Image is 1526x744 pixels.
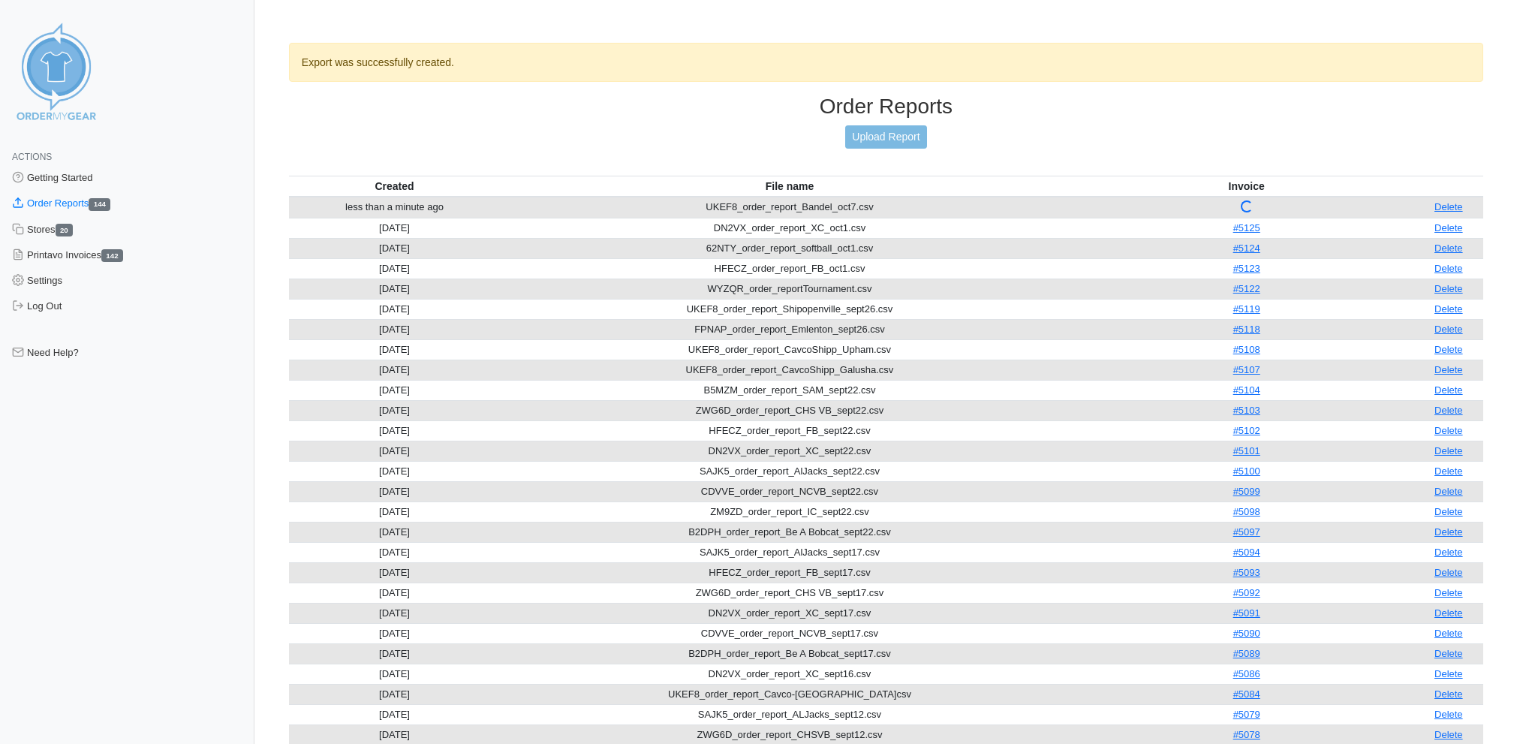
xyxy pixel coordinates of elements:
[289,664,500,684] td: [DATE]
[1434,547,1463,558] a: Delete
[500,704,1079,724] td: SAJK5_order_report_ALJacks_sept12.csv
[1434,607,1463,619] a: Delete
[1233,547,1260,558] a: #5094
[500,339,1079,360] td: UKEF8_order_report_CavcoShipp_Upham.csv
[89,198,110,211] span: 144
[1434,405,1463,416] a: Delete
[1434,465,1463,477] a: Delete
[289,279,500,299] td: [DATE]
[1233,242,1260,254] a: #5124
[1233,648,1260,659] a: #5089
[1233,364,1260,375] a: #5107
[101,249,123,262] span: 142
[1233,688,1260,700] a: #5084
[1233,587,1260,598] a: #5092
[500,623,1079,643] td: CDVVE_order_report_NCVB_sept17.csv
[1233,324,1260,335] a: #5118
[500,238,1079,258] td: 62NTY_order_report_softball_oct1.csv
[500,380,1079,400] td: B5MZM_order_report_SAM_sept22.csv
[500,603,1079,623] td: DN2VX_order_report_XC_sept17.csv
[289,380,500,400] td: [DATE]
[1233,303,1260,315] a: #5119
[1233,486,1260,497] a: #5099
[289,218,500,238] td: [DATE]
[500,258,1079,279] td: HFECZ_order_report_FB_oct1.csv
[289,94,1483,119] h3: Order Reports
[289,562,500,583] td: [DATE]
[1434,567,1463,578] a: Delete
[12,152,52,162] span: Actions
[1434,283,1463,294] a: Delete
[289,522,500,542] td: [DATE]
[289,542,500,562] td: [DATE]
[289,684,500,704] td: [DATE]
[289,441,500,461] td: [DATE]
[1434,486,1463,497] a: Delete
[1434,364,1463,375] a: Delete
[289,299,500,319] td: [DATE]
[289,420,500,441] td: [DATE]
[289,481,500,502] td: [DATE]
[1434,324,1463,335] a: Delete
[1233,607,1260,619] a: #5091
[56,224,74,236] span: 20
[1434,222,1463,233] a: Delete
[500,522,1079,542] td: B2DPH_order_report_Be A Bobcat_sept22.csv
[1233,506,1260,517] a: #5098
[500,502,1079,522] td: ZM9ZD_order_report_IC_sept22.csv
[1233,526,1260,538] a: #5097
[1434,628,1463,639] a: Delete
[1434,344,1463,355] a: Delete
[289,43,1483,82] div: Export was successfully created.
[1233,709,1260,720] a: #5079
[289,704,500,724] td: [DATE]
[1434,303,1463,315] a: Delete
[1434,506,1463,517] a: Delete
[1434,263,1463,274] a: Delete
[289,603,500,623] td: [DATE]
[1233,729,1260,740] a: #5078
[289,339,500,360] td: [DATE]
[1233,668,1260,679] a: #5086
[289,319,500,339] td: [DATE]
[500,360,1079,380] td: UKEF8_order_report_CavcoShipp_Galusha.csv
[1434,201,1463,212] a: Delete
[289,400,500,420] td: [DATE]
[845,125,926,149] a: Upload Report
[500,583,1079,603] td: ZWG6D_order_report_CHS VB_sept17.csv
[1434,384,1463,396] a: Delete
[500,176,1079,197] th: File name
[1434,729,1463,740] a: Delete
[289,461,500,481] td: [DATE]
[1233,425,1260,436] a: #5102
[289,623,500,643] td: [DATE]
[1434,445,1463,456] a: Delete
[1233,445,1260,456] a: #5101
[289,502,500,522] td: [DATE]
[289,238,500,258] td: [DATE]
[1434,242,1463,254] a: Delete
[289,583,500,603] td: [DATE]
[1233,222,1260,233] a: #5125
[500,664,1079,684] td: DN2VX_order_report_XC_sept16.csv
[500,441,1079,461] td: DN2VX_order_report_XC_sept22.csv
[1434,709,1463,720] a: Delete
[500,299,1079,319] td: UKEF8_order_report_Shipopenville_sept26.csv
[500,562,1079,583] td: HFECZ_order_report_FB_sept17.csv
[289,643,500,664] td: [DATE]
[289,360,500,380] td: [DATE]
[500,420,1079,441] td: HFECZ_order_report_FB_sept22.csv
[1233,405,1260,416] a: #5103
[1233,567,1260,578] a: #5093
[1233,628,1260,639] a: #5090
[1233,283,1260,294] a: #5122
[1233,344,1260,355] a: #5108
[1434,526,1463,538] a: Delete
[1434,648,1463,659] a: Delete
[1079,176,1414,197] th: Invoice
[1233,384,1260,396] a: #5104
[500,643,1079,664] td: B2DPH_order_report_Be A Bobcat_sept17.csv
[1434,425,1463,436] a: Delete
[1434,688,1463,700] a: Delete
[500,542,1079,562] td: SAJK5_order_report_AlJacks_sept17.csv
